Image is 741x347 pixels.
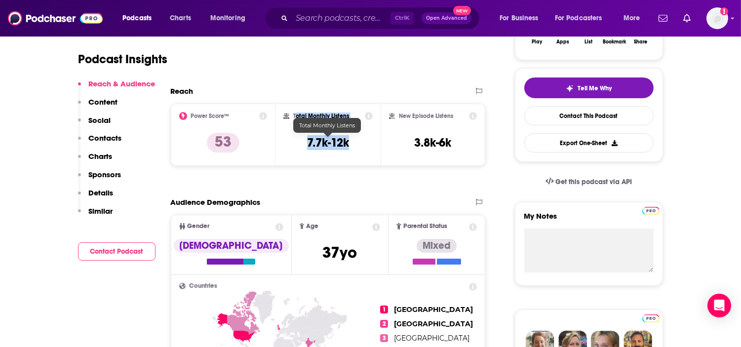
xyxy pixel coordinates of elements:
[78,170,121,188] button: Sponsors
[524,211,654,229] label: My Notes
[538,170,640,194] a: Get this podcast via API
[380,306,388,313] span: 1
[293,113,349,119] h2: Total Monthly Listens
[394,319,473,328] span: [GEOGRAPHIC_DATA]
[89,97,118,107] p: Content
[89,152,113,161] p: Charts
[78,133,122,152] button: Contacts
[617,10,653,26] button: open menu
[417,239,457,253] div: Mixed
[548,10,617,26] button: open menu
[89,116,111,125] p: Social
[634,39,647,45] div: Share
[706,7,728,29] img: User Profile
[415,135,452,150] h3: 3.8k-6k
[585,39,593,45] div: List
[306,223,318,230] span: Age
[89,188,114,197] p: Details
[78,52,168,67] h1: Podcast Insights
[566,84,574,92] img: tell me why sparkle
[78,188,114,206] button: Details
[116,10,164,26] button: open menu
[706,7,728,29] button: Show profile menu
[394,305,473,314] span: [GEOGRAPHIC_DATA]
[500,11,539,25] span: For Business
[556,39,569,45] div: Apps
[380,334,388,342] span: 3
[394,334,469,343] span: [GEOGRAPHIC_DATA]
[399,113,453,119] h2: New Episode Listens
[453,6,471,15] span: New
[122,11,152,25] span: Podcasts
[89,79,156,88] p: Reach & Audience
[555,178,632,186] span: Get this podcast via API
[207,133,239,153] p: 53
[299,122,355,129] span: Total Monthly Listens
[380,320,388,328] span: 2
[426,16,467,21] span: Open Advanced
[524,133,654,153] button: Export One-Sheet
[679,10,695,27] a: Show notifications dropdown
[493,10,551,26] button: open menu
[191,113,230,119] h2: Power Score™
[78,79,156,97] button: Reach & Audience
[174,239,289,253] div: [DEMOGRAPHIC_DATA]
[578,84,612,92] span: Tell Me Why
[555,11,602,25] span: For Podcasters
[89,170,121,179] p: Sponsors
[190,283,218,289] span: Countries
[78,97,118,116] button: Content
[642,207,660,215] img: Podchaser Pro
[8,9,103,28] img: Podchaser - Follow, Share and Rate Podcasts
[170,11,191,25] span: Charts
[203,10,258,26] button: open menu
[163,10,197,26] a: Charts
[720,7,728,15] svg: Add a profile image
[403,223,447,230] span: Parental Status
[524,106,654,125] a: Contact This Podcast
[422,12,471,24] button: Open AdvancedNew
[642,313,660,322] a: Pro website
[322,243,357,262] span: 37 yo
[188,223,210,230] span: Gender
[307,135,349,150] h3: 7.7k-12k
[78,116,111,134] button: Social
[390,12,414,25] span: Ctrl K
[274,7,489,30] div: Search podcasts, credits, & more...
[706,7,728,29] span: Logged in as ABolliger
[78,152,113,170] button: Charts
[78,206,113,225] button: Similar
[171,197,261,207] h2: Audience Demographics
[642,205,660,215] a: Pro website
[603,39,626,45] div: Bookmark
[78,242,156,261] button: Contact Podcast
[89,206,113,216] p: Similar
[524,77,654,98] button: tell me why sparkleTell Me Why
[642,314,660,322] img: Podchaser Pro
[210,11,245,25] span: Monitoring
[532,39,542,45] div: Play
[89,133,122,143] p: Contacts
[171,86,194,96] h2: Reach
[624,11,640,25] span: More
[292,10,390,26] input: Search podcasts, credits, & more...
[655,10,671,27] a: Show notifications dropdown
[707,294,731,317] div: Open Intercom Messenger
